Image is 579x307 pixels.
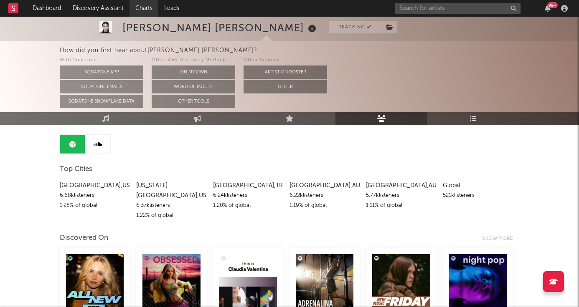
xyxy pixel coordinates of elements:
div: 1.19 % of global [289,201,360,211]
div: 99 + [547,2,558,8]
div: 6.68k listeners [60,191,130,201]
div: 6.24k listeners [213,191,283,201]
div: 5.77k listeners [366,191,436,201]
span: Top Cities [60,164,92,174]
button: On My Own [152,65,235,79]
div: With Sodatone [60,55,143,65]
div: [GEOGRAPHIC_DATA] , TR [213,181,283,191]
button: Other Tools [152,95,235,108]
button: Tracking [329,21,381,33]
input: Search for artists [395,3,521,14]
div: Show more [482,234,519,244]
div: Global [443,181,513,191]
button: Sodatone Emails [60,80,143,93]
button: Sodatone App [60,65,143,79]
div: [US_STATE][GEOGRAPHIC_DATA] , US [136,181,206,201]
div: 1.20 % of global [213,201,283,211]
button: Other [244,80,327,93]
div: [PERSON_NAME] [PERSON_NAME] [122,21,318,35]
div: 6.22k listeners [289,191,360,201]
div: How did you first hear about [PERSON_NAME] [PERSON_NAME] ? [60,45,579,55]
div: [GEOGRAPHIC_DATA] , AU [289,181,360,191]
button: 99+ [545,5,551,12]
div: 1.11 % of global [366,201,436,211]
div: 1.28 % of global [60,201,130,211]
div: 6.37k listeners [136,201,206,211]
div: [GEOGRAPHIC_DATA] , US [60,181,130,191]
button: Artist on Roster [244,65,327,79]
div: Discovered On [60,233,108,243]
div: Other A&R Discovery Methods [152,55,235,65]
div: [GEOGRAPHIC_DATA] , AU [366,181,436,191]
div: 521k listeners [443,191,513,201]
button: Sodatone Snowflake Data [60,95,143,108]
button: Word Of Mouth [152,80,235,93]
div: Other Sources [244,55,327,65]
div: 1.22 % of global [136,211,206,221]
